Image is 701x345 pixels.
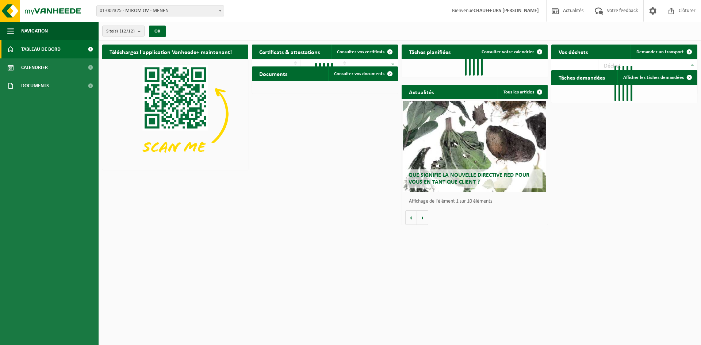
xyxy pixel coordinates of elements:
a: Consulter vos certificats [331,45,397,59]
button: Volgende [417,210,428,225]
span: 01-002325 - MIROM OV - MENEN [96,5,224,16]
span: Consulter vos certificats [337,50,384,54]
span: Calendrier [21,58,48,77]
span: 01-002325 - MIROM OV - MENEN [97,6,224,16]
p: Affichage de l'élément 1 sur 10 éléments [409,199,544,204]
count: (12/12) [120,29,135,34]
button: Vorige [405,210,417,225]
span: Navigation [21,22,48,40]
a: Tous les articles [498,85,547,99]
span: Tableau de bord [21,40,61,58]
a: Que signifie la nouvelle directive RED pour vous en tant que client ? [403,101,546,192]
a: Demander un transport [631,45,697,59]
a: Consulter vos documents [328,66,397,81]
span: Afficher les tâches demandées [623,75,684,80]
span: Site(s) [106,26,135,37]
h2: Tâches demandées [551,70,612,84]
img: Download de VHEPlus App [102,59,248,169]
span: Consulter votre calendrier [482,50,534,54]
a: Afficher les tâches demandées [617,70,697,85]
h2: Téléchargez l'application Vanheede+ maintenant! [102,45,239,59]
button: OK [149,26,166,37]
h2: Tâches planifiées [402,45,458,59]
strong: CHAUFFEURS [PERSON_NAME] [474,8,539,14]
h2: Actualités [402,85,441,99]
span: Documents [21,77,49,95]
h2: Certificats & attestations [252,45,327,59]
h2: Vos déchets [551,45,595,59]
button: Site(s)(12/12) [102,26,145,37]
span: Consulter vos documents [334,72,384,76]
h2: Documents [252,66,295,81]
span: Demander un transport [636,50,684,54]
span: Que signifie la nouvelle directive RED pour vous en tant que client ? [409,172,529,185]
a: Consulter votre calendrier [476,45,547,59]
